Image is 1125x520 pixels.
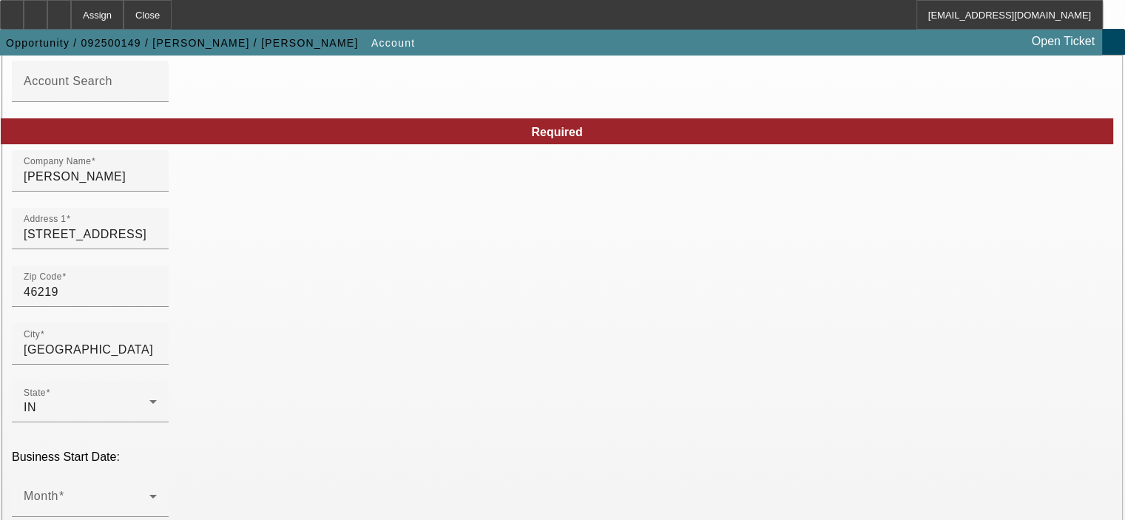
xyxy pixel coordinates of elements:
[24,388,46,397] mat-label: State
[24,401,36,413] span: IN
[24,75,112,87] mat-label: Account Search
[24,157,91,166] mat-label: Company Name
[6,37,358,49] span: Opportunity / 092500149 / [PERSON_NAME] / [PERSON_NAME]
[531,126,582,138] span: Required
[371,37,415,49] span: Account
[368,30,419,56] button: Account
[1026,29,1101,54] a: Open Ticket
[24,215,66,224] mat-label: Address 1
[24,272,62,282] mat-label: Zip Code
[24,330,40,340] mat-label: City
[24,490,58,502] mat-label: Month
[12,450,1113,464] p: Business Start Date:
